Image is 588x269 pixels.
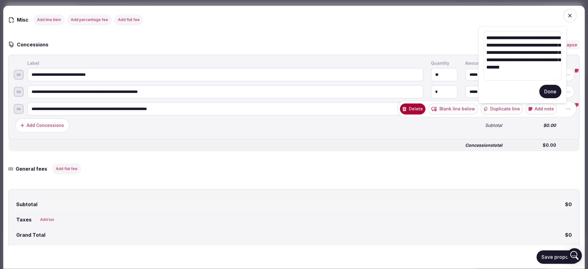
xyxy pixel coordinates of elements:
h3: Taxes [14,216,32,223]
h3: General fees [13,165,52,173]
button: Duplicate line [481,103,523,114]
button: Add tax [36,214,58,225]
button: Add percentage fee [67,14,112,25]
button: Save proposal [537,250,580,264]
span: Grand Total [14,231,45,239]
span: $0 [565,231,574,239]
button: Done [539,85,561,98]
button: Add note [526,103,557,114]
div: Quantity [430,60,459,67]
span: Concessions total [465,143,502,148]
span: Subtotal [14,201,37,208]
span: $0.00 [509,123,556,128]
span: $0.00 [510,143,556,148]
button: Add flat fee [52,163,81,174]
button: Add flat fee [114,14,143,25]
button: Blank line below [428,103,478,114]
span: $0 [565,201,574,208]
div: Label [26,60,425,67]
div: Amount [464,60,503,67]
h3: Concessions [14,41,55,48]
button: Delete [400,103,425,114]
h3: Misc [14,16,35,23]
button: Add Concessions [15,118,70,133]
div: Add Concessions [27,122,64,129]
div: Subtotal [464,122,503,129]
button: Add line item [33,14,65,25]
